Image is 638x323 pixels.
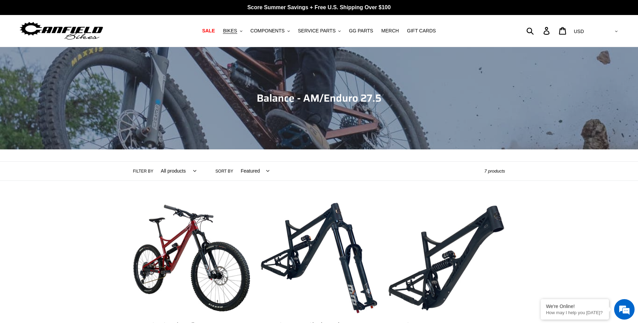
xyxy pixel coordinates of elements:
[484,168,505,174] span: 7 products
[251,28,285,34] span: COMPONENTS
[530,23,548,38] input: Search
[247,26,293,35] button: COMPONENTS
[345,26,377,35] a: GG PARTS
[403,26,439,35] a: GIFT CARDS
[199,26,218,35] a: SALE
[295,26,344,35] button: SERVICE PARTS
[407,28,436,34] span: GIFT CARDS
[381,28,399,34] span: MERCH
[298,28,336,34] span: SERVICE PARTS
[219,26,245,35] button: BIKES
[133,168,154,174] label: Filter by
[215,168,233,174] label: Sort by
[378,26,402,35] a: MERCH
[223,28,237,34] span: BIKES
[546,310,604,315] p: How may I help you today?
[202,28,215,34] span: SALE
[546,304,604,309] div: We're Online!
[349,28,373,34] span: GG PARTS
[19,20,104,42] img: Canfield Bikes
[257,90,382,106] span: Balance - AM/Enduro 27.5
